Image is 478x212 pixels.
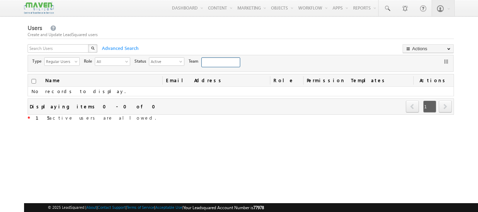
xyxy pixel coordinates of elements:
a: About [86,205,97,210]
span: Your Leadsquared Account Number is [183,205,264,210]
a: prev [406,101,419,113]
span: prev [406,101,419,113]
a: next [439,101,452,113]
span: select [179,59,185,63]
span: select [125,59,131,63]
span: 77978 [253,205,264,210]
span: © 2025 LeadSquared | | | | | [48,204,264,211]
a: Name [42,74,65,86]
span: active users are allowed. [30,115,156,121]
span: select [75,59,80,63]
span: Advanced Search [98,45,141,51]
button: Actions [403,44,454,53]
a: Acceptable Use [155,205,182,210]
a: Contact Support [98,205,126,210]
img: Search [91,46,94,50]
span: Permission Templates [303,74,413,86]
img: Custom Logo [24,2,54,14]
td: No records to display. [28,87,454,96]
span: Team [189,58,201,64]
div: Displaying items 0 - 0 of 0 [30,102,160,110]
span: Actions [413,74,454,86]
span: 1 [423,101,436,113]
span: Users [28,24,42,32]
strong: 15 [36,115,49,121]
a: Terms of Service [127,205,154,210]
span: Type [32,58,44,64]
div: Create and Update LeadSquared users [28,31,454,38]
span: All [95,58,124,65]
a: Role [270,74,303,86]
span: Regular Users [45,58,74,65]
span: Active [149,58,178,65]
span: Status [134,58,149,64]
a: Email Address [162,74,270,86]
input: Search Users [28,44,89,53]
span: Role [84,58,95,64]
